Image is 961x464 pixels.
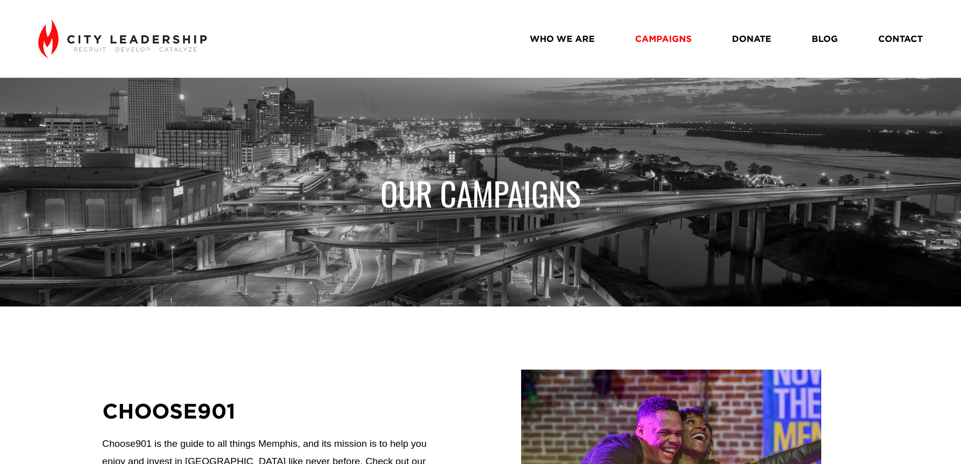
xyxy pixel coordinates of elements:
[812,30,838,47] a: BLOG
[732,30,771,47] a: DONATE
[324,173,637,213] h1: OUR CAMPAIGNS
[38,19,206,59] img: City Leadership - Recruit. Develop. Catalyze.
[530,30,595,47] a: WHO WE ARE
[102,397,446,425] h2: CHOOSE901
[635,30,692,47] a: CAMPAIGNS
[878,30,923,47] a: CONTACT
